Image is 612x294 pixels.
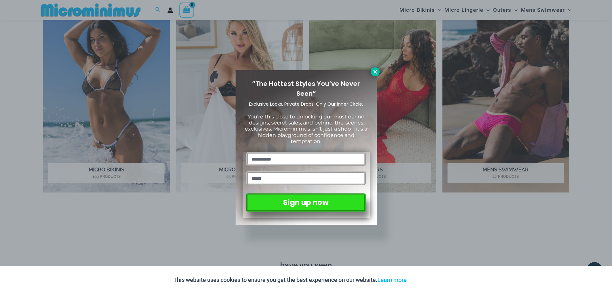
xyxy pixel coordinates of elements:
[173,275,407,285] p: This website uses cookies to ensure you get the best experience on our website.
[377,276,407,283] a: Learn more
[371,67,380,76] button: Close
[412,272,439,288] button: Accept
[246,193,366,212] button: Sign up now
[245,114,367,144] span: You’re this close to unlocking our most daring designs, secret sales, and behind-the-scenes exclu...
[252,79,360,98] span: “The Hottest Styles You’ve Never Seen”
[249,101,363,107] span: Exclusive Looks. Private Drops. Only Our Inner Circle.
